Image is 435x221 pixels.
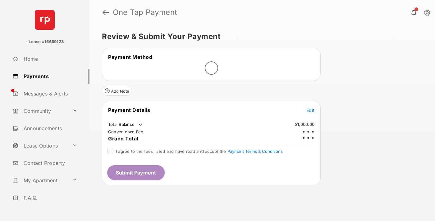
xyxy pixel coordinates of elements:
[35,10,55,30] img: svg+xml;base64,PHN2ZyB4bWxucz0iaHR0cDovL3d3dy53My5vcmcvMjAwMC9zdmciIHdpZHRoPSI2NCIgaGVpZ2h0PSI2NC...
[108,129,144,135] td: Convenience Fee
[10,104,70,118] a: Community
[113,9,177,16] strong: One Tap Payment
[108,122,144,128] td: Total Balance
[227,149,283,154] button: I agree to the fees listed and have read and accept the
[10,86,89,101] a: Messages & Alerts
[306,107,314,113] button: Edit
[10,156,89,170] a: Contact Property
[108,135,138,142] span: Grand Total
[10,173,70,188] a: My Apartment
[108,54,152,60] span: Payment Method
[10,190,89,205] a: F.A.Q.
[306,108,314,113] span: Edit
[102,33,418,40] h5: Review & Submit Your Payment
[10,138,70,153] a: Lease Options
[102,86,132,96] button: Add Note
[108,107,150,113] span: Payment Details
[10,121,89,136] a: Announcements
[10,69,89,84] a: Payments
[295,122,315,127] td: $1,000.00
[116,149,283,154] span: I agree to the fees listed and have read and accept the
[26,39,64,45] p: - Lease #15659123
[107,165,165,180] button: Submit Payment
[10,51,89,66] a: Home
